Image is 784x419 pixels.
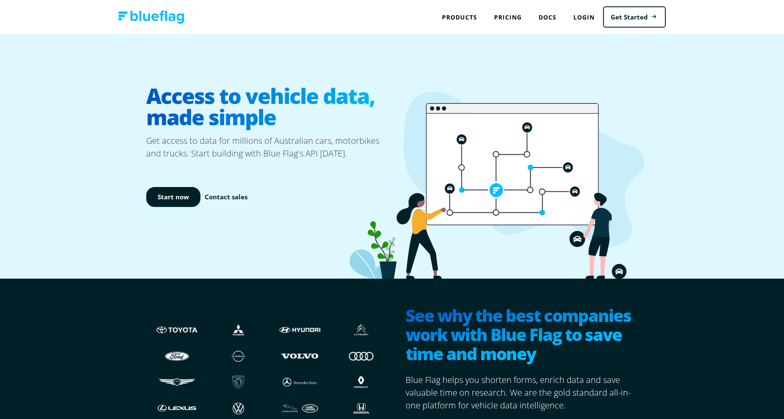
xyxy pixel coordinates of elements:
[146,78,392,134] h1: Access to vehicle data, made simple
[339,322,384,338] img: Citroen logo
[406,306,638,365] h2: See why the best companies work with Blue Flag to save time and money
[155,400,199,416] img: Lexus logo
[216,348,261,364] img: Nissan logo
[216,400,261,416] img: Volkswagen logo
[406,374,638,412] p: Blue Flag helps you shorten forms, enrich data and save valuable time on research. We are the gol...
[278,322,322,338] img: Hyundai logo
[565,8,603,26] a: Login to Blue Flag application
[339,374,384,390] img: Renault logo
[155,348,199,364] img: Ford logo
[434,8,486,26] div: Products
[278,348,322,364] img: Volvo logo
[339,400,384,416] img: Honda logo
[216,374,261,390] img: Peugeot logo
[530,8,565,26] a: Docs
[278,374,322,390] img: Mercedes logo
[146,134,392,160] p: Get access to data for millions of Australian cars, motorbikes and trucks. Start building with Bl...
[278,400,322,416] img: JLR logo
[146,187,200,207] a: Start now
[118,11,184,24] img: Blue Flag logo
[339,348,384,364] img: Audi logo
[155,322,199,338] img: Toyota logo
[603,6,666,28] a: Get Started
[486,8,530,26] a: Pricing
[216,322,261,338] img: Mistubishi logo
[155,374,199,390] img: Genesis logo
[205,192,247,202] a: Contact sales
